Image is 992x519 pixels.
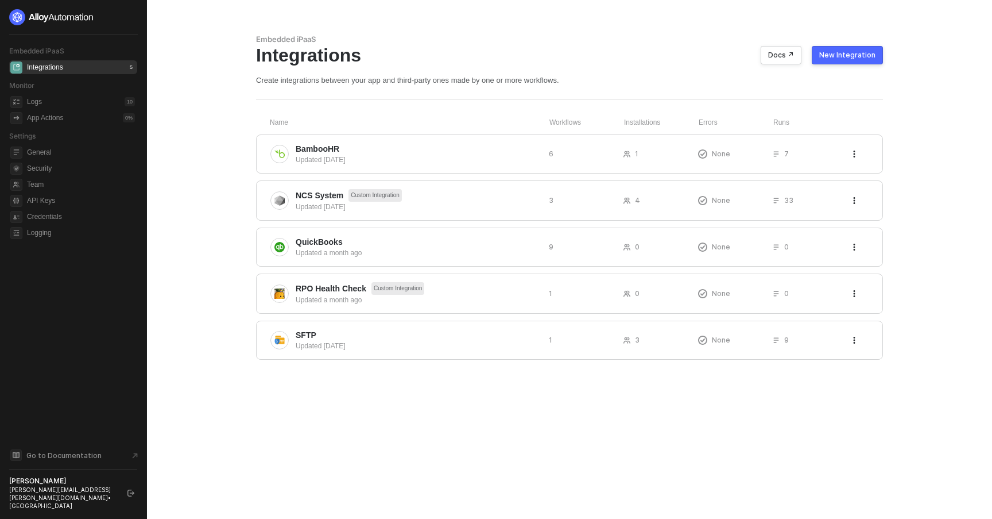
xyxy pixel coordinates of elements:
span: 1 [549,335,552,345]
span: logging [10,227,22,239]
div: 5 [127,63,135,72]
span: api-key [10,195,22,207]
span: Monitor [9,81,34,90]
img: integration-icon [274,195,285,206]
span: icon-threedots [851,244,858,251]
span: icon-exclamation [698,149,707,159]
span: Custom Integration [348,189,402,202]
span: icon-list [773,197,780,204]
span: 9 [549,242,553,252]
span: security [10,163,22,175]
span: Embedded iPaaS [9,47,64,55]
span: credentials [10,211,22,223]
span: 1 [635,149,638,159]
span: None [712,289,730,298]
span: None [712,149,730,159]
img: integration-icon [274,242,285,252]
span: BambooHR [296,143,339,155]
div: Errors [699,118,773,128]
span: icon-list [773,290,780,297]
div: New Integration [819,51,875,60]
div: Updated [DATE] [296,155,540,165]
span: 3 [549,195,553,205]
div: Workflows [549,118,624,128]
span: Security [27,162,135,175]
img: logo [9,9,94,25]
div: Integrations [256,44,883,66]
div: Name [270,118,549,128]
div: 10 [125,97,135,106]
span: None [712,242,730,252]
span: logout [127,490,134,497]
span: API Keys [27,194,135,207]
span: 4 [635,195,640,205]
span: Custom Integration [371,282,425,295]
span: Logging [27,226,135,240]
span: Team [27,178,135,191]
span: icon-exclamation [698,196,707,205]
span: icon-exclamation [698,243,707,252]
span: 9 [784,335,789,345]
span: RPO Health Check [296,283,366,294]
div: Updated [DATE] [296,202,540,212]
span: NCS System [296,190,343,201]
div: [PERSON_NAME][EMAIL_ADDRESS][PERSON_NAME][DOMAIN_NAME] • [GEOGRAPHIC_DATA] [9,486,117,510]
span: 0 [635,242,640,252]
span: icon-exclamation [698,289,707,298]
span: General [27,145,135,159]
span: Credentials [27,210,135,224]
div: Updated [DATE] [296,341,540,351]
div: App Actions [27,113,63,123]
div: 0 % [123,113,135,122]
span: icon-threedots [851,197,858,204]
span: icon-users [623,151,630,157]
button: New Integration [812,46,883,64]
div: Updated a month ago [296,248,540,258]
span: icon-app-actions [10,112,22,124]
span: None [712,335,730,345]
span: 7 [784,149,789,159]
span: icon-users [623,244,630,251]
span: Go to Documentation [26,451,102,460]
span: 0 [635,289,640,298]
span: general [10,147,22,159]
img: integration-icon [274,149,285,159]
div: Integrations [27,63,63,72]
div: Create integrations between your app and third-party ones made by one or more workflows. [256,75,883,85]
div: Installations [624,118,699,128]
span: QuickBooks [296,236,343,248]
div: Runs [773,118,852,128]
span: 6 [549,149,553,159]
span: icon-threedots [851,290,858,297]
span: document-arrow [129,450,141,462]
span: 33 [784,195,793,205]
a: Knowledge Base [9,448,138,462]
span: team [10,179,22,191]
div: Updated a month ago [296,295,540,305]
span: 3 [635,335,640,345]
span: SFTP [296,329,316,341]
div: Docs ↗ [768,51,794,60]
span: documentation [10,449,22,461]
img: integration-icon [274,335,285,345]
span: 0 [784,242,789,252]
span: icon-list [773,337,780,344]
div: [PERSON_NAME] [9,476,117,486]
span: icon-exclamation [698,336,707,345]
a: logo [9,9,137,25]
span: Settings [9,132,36,140]
div: Logs [27,97,42,107]
span: integrations [10,61,22,74]
div: Embedded iPaaS [256,34,883,44]
span: 1 [549,289,552,298]
img: integration-icon [274,289,285,299]
span: icon-list [773,151,780,157]
span: 0 [784,289,789,298]
span: None [712,195,730,205]
span: icon-users [623,337,630,344]
span: icon-logs [10,96,22,108]
span: icon-threedots [851,151,858,157]
span: icon-users [623,197,630,204]
span: icon-users [623,290,630,297]
span: icon-list [773,244,780,251]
